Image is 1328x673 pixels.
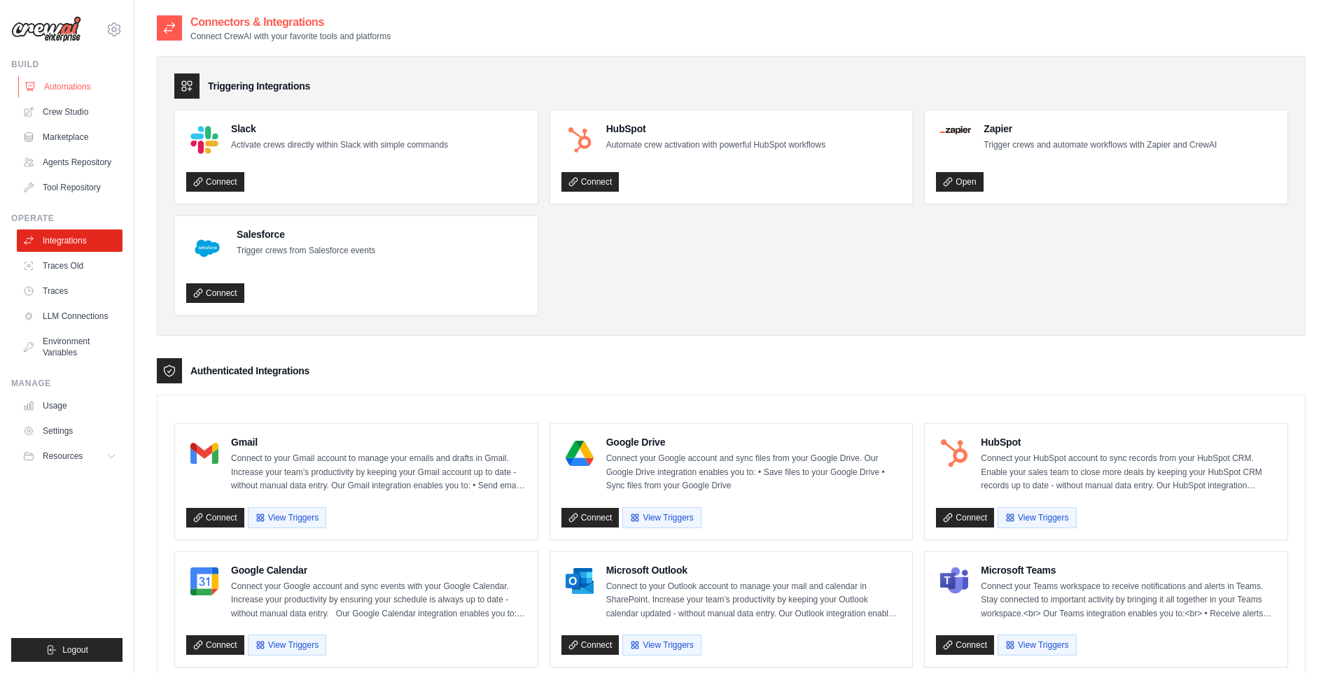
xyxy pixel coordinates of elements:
a: Usage [17,395,123,417]
a: Settings [17,420,123,442]
button: View Triggers [622,507,701,528]
button: View Triggers [622,635,701,656]
a: Integrations [17,229,123,252]
img: HubSpot Logo [940,439,968,467]
img: Microsoft Teams Logo [940,567,968,595]
h4: Google Calendar [231,563,526,577]
button: Logout [11,638,123,662]
a: Crew Studio [17,101,123,123]
a: Connect [936,635,994,655]
p: Connect to your Gmail account to manage your emails and drafts in Gmail. Increase your team’s pro... [231,452,526,493]
a: Connect [186,508,244,527]
span: Logout [62,644,88,656]
a: Automations [18,76,124,98]
img: Zapier Logo [940,126,971,134]
h4: Zapier [984,122,1217,136]
button: Resources [17,445,123,467]
h4: HubSpot [606,122,825,136]
img: Logo [11,16,81,43]
img: Gmail Logo [190,439,218,467]
h4: Microsoft Teams [981,563,1276,577]
span: Resources [43,451,83,462]
a: Connect [186,635,244,655]
a: Traces [17,280,123,302]
p: Connect to your Outlook account to manage your mail and calendar in SharePoint. Increase your tea... [606,580,902,621]
a: Connect [561,172,620,192]
p: Connect your Google account and sync events with your Google Calendar. Increase your productivity... [231,580,526,621]
a: Open [936,172,983,192]
button: View Triggers [998,635,1076,656]
div: Build [11,59,123,70]
button: View Triggers [248,635,326,656]
a: Traces Old [17,255,123,277]
div: Manage [11,378,123,389]
p: Activate crews directly within Slack with simple commands [231,139,448,153]
img: Salesforce Logo [190,232,224,265]
h4: Google Drive [606,435,902,449]
a: Connect [186,172,244,192]
a: LLM Connections [17,305,123,327]
img: Google Drive Logo [566,439,594,467]
a: Connect [561,508,620,527]
p: Trigger crews and automate workflows with Zapier and CrewAI [984,139,1217,153]
h4: Salesforce [237,227,375,241]
div: Operate [11,213,123,224]
h2: Connectors & Integrations [190,14,391,31]
a: Connect [561,635,620,655]
p: Connect your HubSpot account to sync records from your HubSpot CRM. Enable your sales team to clo... [981,452,1276,493]
img: HubSpot Logo [566,126,594,154]
p: Connect your Teams workspace to receive notifications and alerts in Teams. Stay connected to impo... [981,580,1276,621]
img: Slack Logo [190,126,218,154]
a: Environment Variables [17,330,123,364]
h4: Microsoft Outlook [606,563,902,577]
p: Trigger crews from Salesforce events [237,244,375,258]
p: Connect your Google account and sync files from your Google Drive. Our Google Drive integration e... [606,452,902,493]
a: Tool Repository [17,176,123,199]
h3: Triggering Integrations [208,79,310,93]
a: Connect [186,283,244,303]
h4: Gmail [231,435,526,449]
a: Connect [936,508,994,527]
h4: Slack [231,122,448,136]
p: Automate crew activation with powerful HubSpot workflows [606,139,825,153]
button: View Triggers [998,507,1076,528]
button: View Triggers [248,507,326,528]
a: Agents Repository [17,151,123,173]
h4: HubSpot [981,435,1276,449]
p: Connect CrewAI with your favorite tools and platforms [190,31,391,42]
h3: Authenticated Integrations [190,364,309,378]
a: Marketplace [17,126,123,148]
img: Google Calendar Logo [190,567,218,595]
img: Microsoft Outlook Logo [566,567,594,595]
